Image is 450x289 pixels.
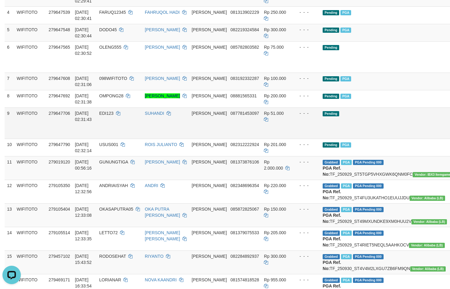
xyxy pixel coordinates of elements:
[14,203,46,227] td: WIFITOTO
[323,207,340,212] span: Grabbed
[264,160,283,171] span: Rp 2.000.000
[99,111,114,116] span: EDI123
[49,207,70,212] span: 279105404
[353,231,384,236] span: PGA Pending
[5,24,14,41] td: 5
[294,182,318,189] div: - - -
[294,253,318,259] div: - - -
[99,160,128,164] span: GUNUNGTIGA
[14,139,46,156] td: WIFITOTO
[264,183,286,188] span: Rp 220.000
[341,254,352,259] span: Marked by bhscandra
[192,207,227,212] span: [PERSON_NAME]
[341,160,352,165] span: Marked by bhsjoko
[231,277,259,282] span: Copy 081574818528 to clipboard
[14,180,46,203] td: WIFITOTO
[192,160,227,164] span: [PERSON_NAME]
[99,142,118,147] span: USUS001
[340,94,351,99] span: Marked by bhsjoko
[75,254,92,265] span: [DATE] 15:43:52
[5,156,14,180] td: 11
[323,160,340,165] span: Grabbed
[145,160,180,164] a: [PERSON_NAME]
[411,219,447,224] span: Vendor URL: https://dashboard.q2checkout.com/secure
[5,107,14,139] td: 9
[323,260,341,271] b: PGA Ref. No:
[75,93,92,104] span: [DATE] 02:31:38
[14,90,46,107] td: WIFITOTO
[264,93,286,98] span: Rp 200.000
[49,254,70,259] span: 279457102
[340,10,351,15] span: Marked by bhsjoko
[49,183,70,188] span: 279105350
[14,24,46,41] td: WIFITOTO
[294,230,318,236] div: - - -
[323,45,339,50] span: Pending
[231,10,259,15] span: Copy 081313902229 to clipboard
[294,159,318,165] div: - - -
[99,254,126,259] span: RODOSEHAT
[75,160,92,171] span: [DATE] 00:56:16
[5,90,14,107] td: 8
[353,207,384,212] span: PGA Pending
[264,277,286,282] span: Rp 955.000
[264,45,284,50] span: Rp 75.000
[99,277,121,282] span: LORIANAR
[231,142,259,147] span: Copy 082312222924 to clipboard
[264,111,284,116] span: Rp 51.000
[99,76,127,81] span: 098WIFITOTO
[145,183,158,188] a: ANDRI
[2,2,21,21] button: Open LiveChat chat widget
[231,160,259,164] span: Copy 081373876106 to clipboard
[145,111,164,116] a: SUHANDI
[264,254,286,259] span: Rp 300.000
[145,207,180,218] a: OKA PUTRA [PERSON_NAME]
[192,230,227,235] span: [PERSON_NAME]
[231,183,259,188] span: Copy 082348696354 to clipboard
[323,166,341,177] b: PGA Ref. No:
[294,277,318,283] div: - - -
[75,183,92,194] span: [DATE] 12:32:56
[323,76,339,81] span: Pending
[353,254,384,259] span: PGA Pending
[231,45,259,50] span: Copy 085782803582 to clipboard
[192,45,227,50] span: [PERSON_NAME]
[264,10,286,15] span: Rp 250.000
[231,93,257,98] span: Copy 08881565331 to clipboard
[231,207,259,212] span: Copy 085872825067 to clipboard
[5,203,14,227] td: 13
[14,227,46,250] td: WIFITOTO
[75,27,92,38] span: [DATE] 02:30:44
[14,107,46,139] td: WIFITOTO
[145,93,180,98] a: [PERSON_NAME]
[49,230,70,235] span: 279105514
[49,76,70,81] span: 279647608
[231,76,259,81] span: Copy 083192332287 to clipboard
[145,277,177,282] a: NOVA KAANDRI
[341,231,352,236] span: Marked by bhsseptian
[75,230,92,241] span: [DATE] 12:33:35
[294,141,318,148] div: - - -
[323,142,339,148] span: Pending
[192,277,227,282] span: [PERSON_NAME]
[294,44,318,50] div: - - -
[49,160,70,164] span: 279019120
[49,27,70,32] span: 279647548
[145,27,180,32] a: [PERSON_NAME]
[294,9,318,15] div: - - -
[99,183,128,188] span: ANDRIAISYAH
[264,142,286,147] span: Rp 201.000
[5,227,14,250] td: 14
[145,45,180,50] a: [PERSON_NAME]
[5,41,14,73] td: 6
[14,73,46,90] td: WIFITOTO
[99,207,133,212] span: OKASAPUTRA05
[294,75,318,81] div: - - -
[323,10,339,15] span: Pending
[99,45,121,50] span: OLENG555
[192,10,227,15] span: [PERSON_NAME]
[145,142,177,147] a: ROIS JULIANTO
[99,10,126,15] span: FARUQ12345
[145,76,180,81] a: [PERSON_NAME]
[75,142,92,153] span: [DATE] 02:32:14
